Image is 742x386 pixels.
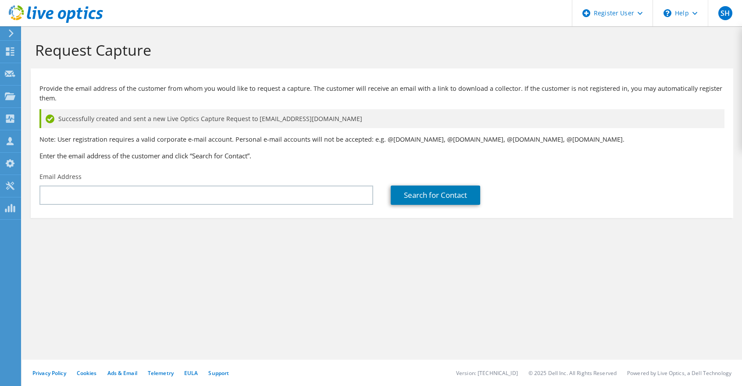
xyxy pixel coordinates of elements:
[58,114,362,124] span: Successfully created and sent a new Live Optics Capture Request to [EMAIL_ADDRESS][DOMAIN_NAME]
[664,9,671,17] svg: \n
[627,369,731,377] li: Powered by Live Optics, a Dell Technology
[528,369,617,377] li: © 2025 Dell Inc. All Rights Reserved
[184,369,198,377] a: EULA
[39,84,724,103] p: Provide the email address of the customer from whom you would like to request a capture. The cust...
[391,186,480,205] a: Search for Contact
[718,6,732,20] span: SH
[32,369,66,377] a: Privacy Policy
[107,369,137,377] a: Ads & Email
[77,369,97,377] a: Cookies
[456,369,518,377] li: Version: [TECHNICAL_ID]
[148,369,174,377] a: Telemetry
[39,135,724,144] p: Note: User registration requires a valid corporate e-mail account. Personal e-mail accounts will ...
[208,369,229,377] a: Support
[39,172,82,181] label: Email Address
[39,151,724,161] h3: Enter the email address of the customer and click “Search for Contact”.
[35,41,724,59] h1: Request Capture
